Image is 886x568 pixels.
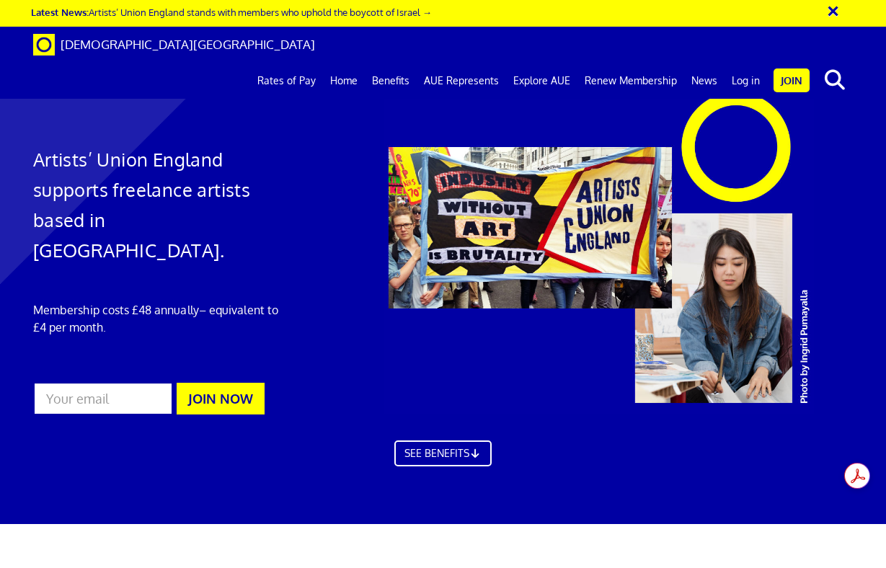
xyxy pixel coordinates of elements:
[22,27,326,63] a: Brand [DEMOGRAPHIC_DATA][GEOGRAPHIC_DATA]
[31,6,89,18] strong: Latest News:
[61,37,315,52] span: [DEMOGRAPHIC_DATA][GEOGRAPHIC_DATA]
[774,68,810,92] a: Join
[394,440,492,466] a: SEE BENEFITS
[33,144,292,265] h1: Artists’ Union England supports freelance artists based in [GEOGRAPHIC_DATA].
[365,63,417,99] a: Benefits
[684,63,725,99] a: News
[250,63,323,99] a: Rates of Pay
[323,63,365,99] a: Home
[725,63,767,99] a: Log in
[33,382,174,415] input: Your email
[177,383,265,414] button: JOIN NOW
[417,63,506,99] a: AUE Represents
[506,63,577,99] a: Explore AUE
[812,65,856,95] button: search
[577,63,684,99] a: Renew Membership
[31,6,432,18] a: Latest News:Artists’ Union England stands with members who uphold the boycott of Israel →
[33,301,292,336] p: Membership costs £48 annually – equivalent to £4 per month.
